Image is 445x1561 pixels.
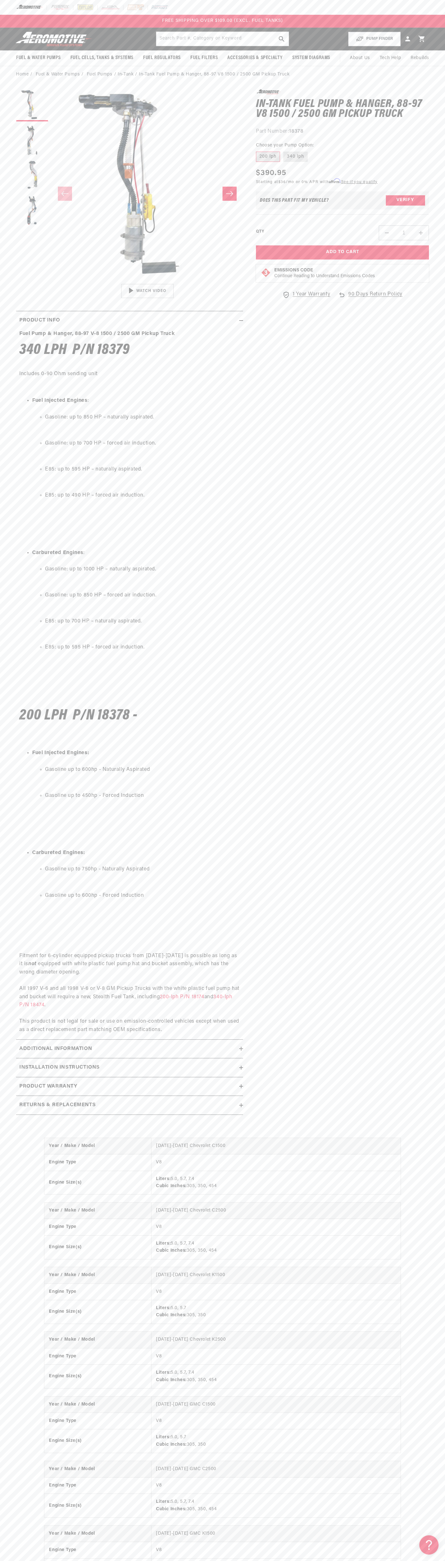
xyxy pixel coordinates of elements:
td: [DATE]-[DATE] Chevrolet K2500 [151,1332,401,1348]
h2: Installation Instructions [19,1063,100,1072]
td: V8 [151,1348,401,1364]
summary: Fuel & Water Pumps [11,50,66,66]
li: Gasoline up to 600hp - Forced Induction [45,892,240,900]
th: Year / Make / Model [44,1397,151,1413]
media-gallery: Gallery Viewer [16,89,243,298]
summary: Fuel Filters [186,50,222,66]
li: In-Tank [118,71,139,78]
label: 340 lph [283,152,308,162]
span: About Us [350,56,370,60]
span: Affirm [329,179,340,183]
h2: Product Info [19,316,60,325]
button: Emissions CodeContinue Reading to Understand Emissions Codes [274,268,375,279]
h2: Product warranty [19,1082,77,1091]
th: Year / Make / Model [44,1461,151,1477]
th: Year / Make / Model [44,1203,151,1219]
td: V8 [151,1219,401,1235]
strong: Liters: [156,1370,171,1375]
span: Fuel & Water Pumps [16,55,61,61]
button: Load image 3 in gallery view [16,160,48,192]
li: Gasoline up to 750hp - Naturally Aspirated [45,865,240,874]
th: Engine Size(s) [44,1429,151,1453]
summary: Returns & replacements [16,1096,243,1115]
button: Load image 2 in gallery view [16,125,48,157]
th: Engine Size(s) [44,1365,151,1388]
p: Fitment for 6-cylinder equipped pickup trucks from [DATE]-[DATE] is possible as long as it is equ... [19,935,240,1034]
summary: Accessories & Specialty [222,50,287,66]
button: PUMP FINDER [348,32,401,46]
button: Slide right [222,187,237,201]
h2: Additional information [19,1045,92,1053]
summary: Product Info [16,311,243,330]
strong: Carbureted Engines [32,550,83,555]
label: 200 lph [256,152,280,162]
li: E85: up to 700 HP – naturally aspirated. [45,617,240,626]
li: Gasoline: up to 1000 HP – naturally aspirated. [45,565,240,574]
strong: Cubic Inches: [156,1378,187,1382]
span: FREE SHIPPING OVER $109.00 (EXCL. FUEL TANKS) [162,18,283,23]
li: Gasoline up to 600hp - Naturally Aspirated [45,766,240,774]
summary: Tech Help [375,50,406,66]
h1: In-Tank Fuel Pump & Hanger, 88-97 V8 1500 / 2500 GM Pickup Truck [256,99,429,119]
strong: Liters: [156,1499,171,1504]
th: Engine Type [44,1348,151,1364]
th: Year / Make / Model [44,1332,151,1348]
h4: 340 LPH P/N 18379 [19,343,240,357]
li: E85: up to 490 HP – forced air induction. [45,491,240,500]
td: V8 [151,1477,401,1494]
strong: not [28,961,37,966]
a: 90 Days Return Policy [338,290,403,305]
span: Tech Help [380,55,401,62]
th: Year / Make / Model [44,1138,151,1154]
strong: Cubic Inches: [156,1442,187,1447]
summary: Product warranty [16,1077,243,1096]
a: 1 Year Warranty [282,290,330,299]
summary: Fuel Cells, Tanks & Systems [66,50,138,66]
td: [DATE]-[DATE] Chevrolet C1500 [151,1138,401,1154]
td: [DATE]-[DATE] Chevrolet C2500 [151,1203,401,1219]
span: 90 Days Return Policy [348,290,403,305]
div: Part Number: [256,128,429,136]
span: Accessories & Specialty [227,55,283,61]
p: Includes 0-90 Ohm sending unit [19,362,240,378]
th: Engine Type [44,1542,151,1558]
li: : [32,549,240,678]
h2: Returns & replacements [19,1101,95,1109]
button: search button [275,32,289,46]
img: Aeromotive [14,31,94,47]
span: Rebuilds [411,55,429,62]
a: Fuel Pumps [87,71,113,78]
strong: Cubic Inches: [156,1507,187,1512]
strong: Cubic Inches: [156,1248,187,1253]
li: Gasoline: up to 700 HP – forced air induction. [45,439,240,448]
summary: System Diagrams [287,50,335,66]
td: V8 [151,1413,401,1429]
li: Gasoline: up to 850 HP – forced air induction. [45,591,240,600]
li: Gasoline up to 450hp - Forced Induction [45,792,240,800]
td: [DATE]-[DATE] GMC C2500 [151,1461,401,1477]
th: Year / Make / Model [44,1267,151,1283]
span: 1 Year Warranty [293,290,330,299]
strong: Cubic Inches: [156,1313,187,1318]
strong: Fuel Pump & Hanger, 88-97 V-8 1500 / 2500 GM Pickup Truck [19,331,175,336]
td: [DATE]-[DATE] GMC K1500 [151,1526,401,1542]
strong: Emissions Code [274,268,313,273]
summary: Additional information [16,1040,243,1058]
strong: Fuel Injected Engines: [32,750,89,755]
td: [DATE]-[DATE] Chevrolet K1500 [151,1267,401,1283]
p: Continue Reading to Understand Emissions Codes [274,273,375,279]
a: 200-lph P/N 18174 [160,994,204,1000]
th: Engine Size(s) [44,1494,151,1517]
td: 5.0, 5.7, 7.4 305, 350, 454 [151,1171,401,1194]
strong: Liters: [156,1241,171,1246]
li: : [32,397,240,526]
td: V8 [151,1542,401,1558]
label: QTY [256,229,264,234]
legend: Choose your Pump Option: [256,142,314,149]
strong: Carbureted Engines: [32,850,85,855]
th: Engine Type [44,1154,151,1171]
th: Year / Make / Model [44,1526,151,1542]
span: $390.95 [256,167,286,179]
summary: Installation Instructions [16,1058,243,1077]
summary: Rebuilds [406,50,434,66]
